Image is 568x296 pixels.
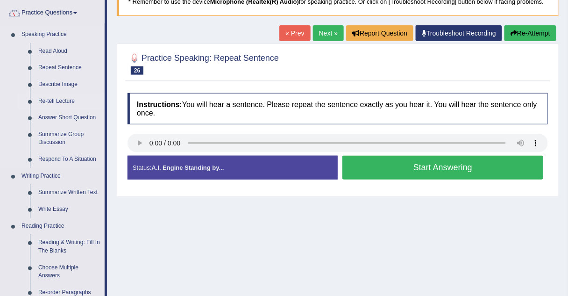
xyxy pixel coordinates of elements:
h2: Practice Speaking: Repeat Sentence [128,51,279,75]
button: Report Question [346,25,413,41]
a: Summarize Written Text [34,184,105,201]
a: Respond To A Situation [34,151,105,168]
strong: A.I. Engine Standing by... [151,164,224,171]
a: Write Essay [34,201,105,218]
span: 26 [131,66,143,75]
a: Re-tell Lecture [34,93,105,110]
a: Reading Practice [17,218,105,235]
h4: You will hear a sentence. Please repeat the sentence exactly as you hear it. You will hear the se... [128,93,548,124]
a: « Prev [279,25,310,41]
a: Answer Short Question [34,109,105,126]
a: Reading & Writing: Fill In The Blanks [34,234,105,259]
a: Repeat Sentence [34,59,105,76]
a: Describe Image [34,76,105,93]
a: Troubleshoot Recording [416,25,502,41]
div: Status: [128,156,338,180]
b: Instructions: [137,101,182,108]
a: Summarize Group Discussion [34,126,105,151]
a: Speaking Practice [17,26,105,43]
button: Re-Attempt [504,25,556,41]
button: Start Answering [342,156,543,180]
a: Read Aloud [34,43,105,60]
a: Writing Practice [17,168,105,185]
a: Next » [313,25,344,41]
a: Choose Multiple Answers [34,260,105,284]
